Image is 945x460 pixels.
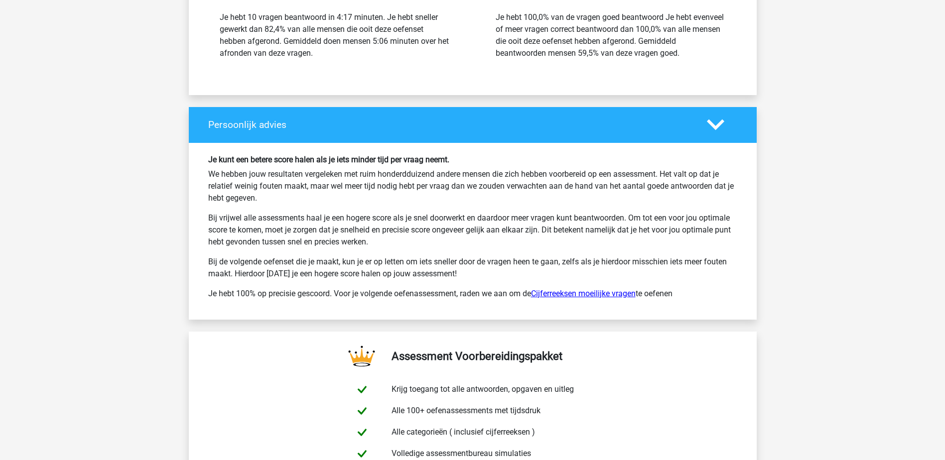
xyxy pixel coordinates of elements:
[208,168,737,204] p: We hebben jouw resultaten vergeleken met ruim honderdduizend andere mensen die zich hebben voorbe...
[208,119,692,130] h4: Persoonlijk advies
[208,212,737,248] p: Bij vrijwel alle assessments haal je een hogere score als je snel doorwerkt en daardoor meer vrag...
[208,256,737,280] p: Bij de volgende oefenset die je maakt, kun je er op letten om iets sneller door de vragen heen te...
[496,11,726,59] div: Je hebt 100,0% van de vragen goed beantwoord Je hebt evenveel of meer vragen correct beantwoord d...
[208,155,737,164] h6: Je kunt een betere score halen als je iets minder tijd per vraag neemt.
[208,288,737,300] p: Je hebt 100% op precisie gescoord. Voor je volgende oefenassessment, raden we aan om de te oefenen
[531,289,636,298] a: Cijferreeksen moeilijke vragen
[220,11,450,59] div: Je hebt 10 vragen beantwoord in 4:17 minuten. Je hebt sneller gewerkt dan 82,4% van alle mensen d...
